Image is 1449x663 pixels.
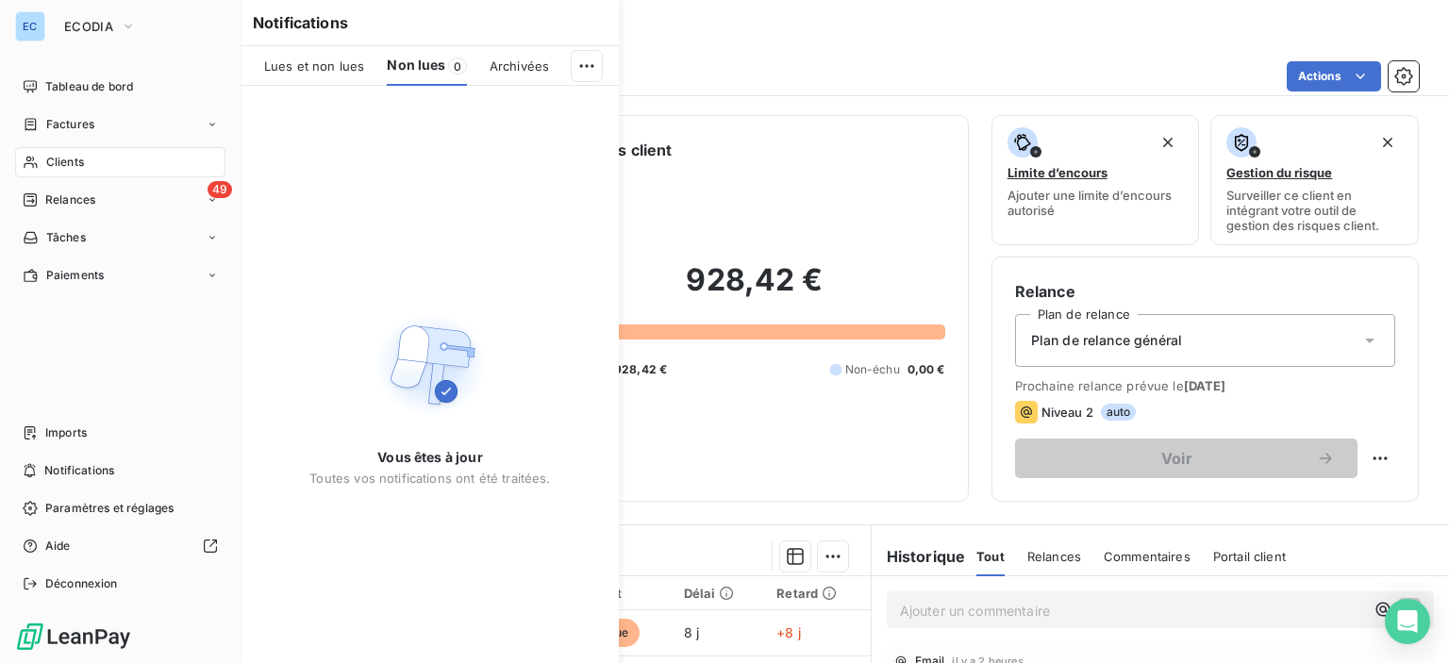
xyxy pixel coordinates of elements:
[872,545,966,568] h6: Historique
[584,586,661,601] div: Statut
[776,624,801,640] span: +8 j
[264,58,364,74] span: Lues et non lues
[15,11,45,41] div: EC
[684,624,699,640] span: 8 j
[45,191,95,208] span: Relances
[1385,599,1430,644] div: Open Intercom Messenger
[46,229,86,246] span: Tâches
[908,361,945,378] span: 0,00 €
[1027,549,1081,564] span: Relances
[64,19,113,34] span: ECODIA
[309,471,550,486] span: Toutes vos notifications ont été traitées.
[1226,188,1403,233] span: Surveiller ce client en intégrant votre outil de gestion des risques client.
[1184,378,1226,393] span: [DATE]
[1210,115,1419,245] button: Gestion du risqueSurveiller ce client en intégrant votre outil de gestion des risques client.
[1008,188,1184,218] span: Ajouter une limite d’encours autorisé
[45,424,87,441] span: Imports
[845,361,900,378] span: Non-échu
[1104,549,1191,564] span: Commentaires
[1213,549,1286,564] span: Portail client
[1015,280,1395,303] h6: Relance
[490,58,549,74] span: Archivées
[1226,165,1332,180] span: Gestion du risque
[15,531,225,561] a: Aide
[1031,331,1182,350] span: Plan de relance général
[684,586,755,601] div: Délai
[1015,378,1395,393] span: Prochaine relance prévue le
[15,622,132,652] img: Logo LeanPay
[1008,165,1108,180] span: Limite d’encours
[614,361,667,378] span: 928,42 €
[45,500,174,517] span: Paramètres et réglages
[976,549,1005,564] span: Tout
[564,261,944,318] h2: 928,42 €
[46,154,84,171] span: Clients
[448,58,467,75] span: 0
[45,575,118,592] span: Déconnexion
[377,448,482,467] span: Vous êtes à jour
[776,586,858,601] div: Retard
[387,56,445,75] span: Non lues
[253,11,608,34] h6: Notifications
[46,267,104,284] span: Paiements
[1101,404,1137,421] span: auto
[46,116,94,133] span: Factures
[44,462,114,479] span: Notifications
[45,538,71,555] span: Aide
[1041,405,1093,420] span: Niveau 2
[1038,451,1316,466] span: Voir
[1015,439,1357,478] button: Voir
[45,78,133,95] span: Tableau de bord
[1287,61,1381,91] button: Actions
[991,115,1200,245] button: Limite d’encoursAjouter une limite d’encours autorisé
[370,305,491,425] img: Empty state
[208,181,232,198] span: 49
